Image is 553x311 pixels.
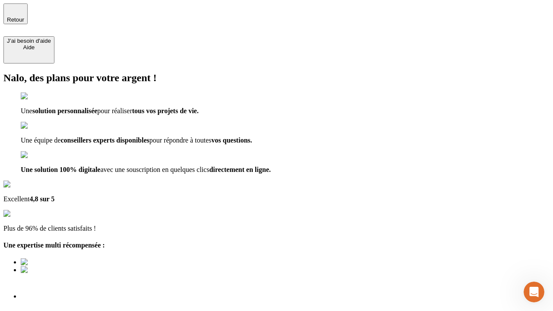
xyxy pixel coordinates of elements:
[32,107,98,114] span: solution personnalisée
[149,136,212,144] span: pour répondre à toutes
[209,166,270,173] span: directement en ligne.
[7,44,51,51] div: Aide
[3,225,550,232] p: Plus de 96% de clients satisfaits !
[7,38,51,44] div: J’ai besoin d'aide
[211,136,252,144] span: vos questions.
[21,107,32,114] span: Une
[21,92,58,100] img: checkmark
[21,258,101,266] img: Best savings advice award
[3,210,46,218] img: reviews stars
[3,72,550,84] h2: Nalo, des plans pour votre argent !
[524,282,544,302] iframe: Intercom live chat
[7,16,24,23] span: Retour
[3,241,550,249] h4: Une expertise multi récompensée :
[21,151,58,159] img: checkmark
[3,181,54,188] img: Google Review
[21,136,60,144] span: Une équipe de
[21,122,58,130] img: checkmark
[3,36,54,63] button: J’ai besoin d'aideAide
[60,136,149,144] span: conseillers experts disponibles
[21,266,101,274] img: Best savings advice award
[132,107,199,114] span: tous vos projets de vie.
[3,195,29,203] span: Excellent
[3,3,28,24] button: Retour
[29,195,54,203] span: 4,8 sur 5
[21,274,101,282] img: Best savings advice award
[97,107,132,114] span: pour réaliser
[3,291,550,307] h1: Votre résultat de simulation est prêt !
[100,166,209,173] span: avec une souscription en quelques clics
[21,166,100,173] span: Une solution 100% digitale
